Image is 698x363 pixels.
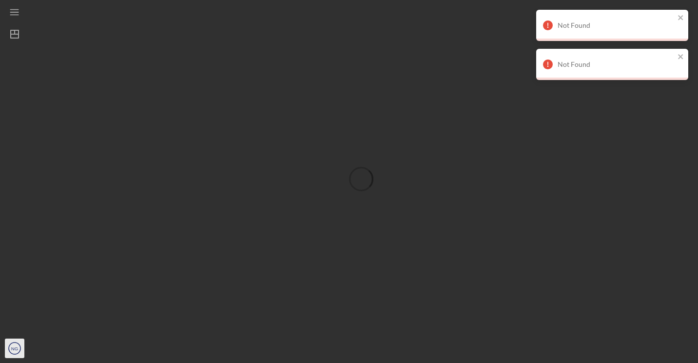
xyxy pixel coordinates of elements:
button: close [678,53,684,62]
button: NG [5,339,24,358]
div: Not Found [558,21,675,29]
button: close [678,14,684,23]
text: NG [11,346,18,351]
div: Not Found [558,60,675,68]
